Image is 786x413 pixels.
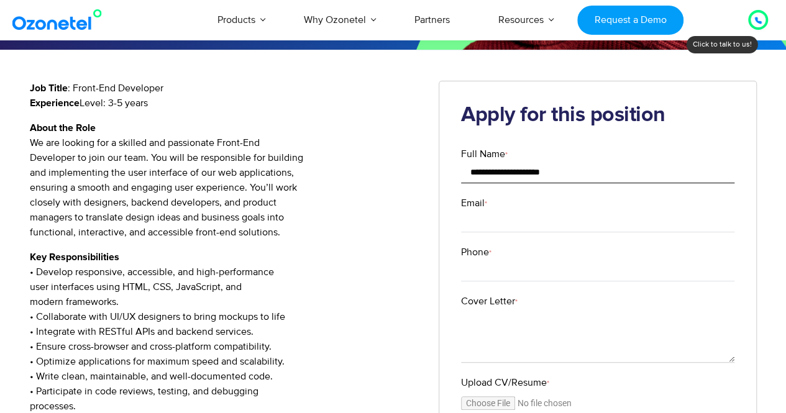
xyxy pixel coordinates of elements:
label: Cover Letter [461,294,734,309]
p: We are looking for a skilled and passionate Front-End Developer to join our team. You will be res... [30,120,421,240]
label: Email [461,196,734,211]
strong: Job Title [30,83,68,93]
label: Phone [461,245,734,260]
p: : Front-End Developer Level: 3-5 years [30,81,421,111]
a: Request a Demo [577,6,683,35]
h2: Apply for this position [461,103,734,128]
label: Upload CV/Resume [461,375,734,390]
label: Full Name [461,147,734,161]
strong: About the Role [30,123,96,133]
strong: Experience [30,98,80,108]
strong: Key Responsibilities [30,252,119,262]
